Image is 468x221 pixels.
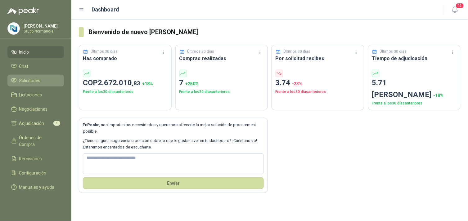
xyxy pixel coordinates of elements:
h3: Has comprado [83,55,168,62]
p: Últimos 30 días [380,49,407,55]
span: Órdenes de Compra [19,134,58,148]
a: Inicio [7,46,64,58]
p: COP [83,77,168,89]
span: Adjudicación [19,120,44,127]
p: [PERSON_NAME] [24,24,62,28]
h3: Bienvenido de nuevo [PERSON_NAME] [89,27,461,37]
p: 3.74 [276,77,360,89]
img: Logo peakr [7,7,39,15]
span: 1 [53,121,60,126]
span: + 18 % [142,81,153,86]
p: Frente a los 30 días anteriores [83,89,168,95]
a: Licitaciones [7,89,64,101]
h1: Dashboard [92,5,119,14]
span: Negociaciones [19,106,48,113]
span: Inicio [19,49,29,55]
p: Frente a los 30 días anteriores [179,89,264,95]
p: ¿Tienes alguna sugerencia o petición sobre lo que te gustaría ver en tu dashboard? ¡Cuéntanoslo! ... [83,138,264,150]
span: -18 % [434,93,444,98]
h3: Por solicitud recibes [276,55,360,62]
a: Manuales y ayuda [7,181,64,193]
p: Últimos 30 días [187,49,214,55]
span: -23 % [292,81,303,86]
span: Licitaciones [19,91,42,98]
p: En , nos importan tus necesidades y queremos ofrecerte la mejor solución de procurement posible. [83,122,264,135]
h3: Tiempo de adjudicación [372,55,457,62]
a: Configuración [7,167,64,179]
h3: Compras realizadas [179,55,264,62]
a: Negociaciones [7,103,64,115]
span: Manuales y ayuda [19,184,55,191]
span: 2.672.010 [98,78,140,87]
span: + 250 % [186,81,199,86]
p: 5.71 [PERSON_NAME] [372,77,457,100]
p: Grupo Normandía [24,29,62,33]
a: Solicitudes [7,75,64,86]
b: Peakr [87,122,99,127]
a: Remisiones [7,153,64,165]
img: Company Logo [8,23,20,34]
span: Chat [19,63,29,70]
a: Adjudicación1 [7,117,64,129]
a: Órdenes de Compra [7,132,64,150]
p: Frente a los 30 días anteriores [276,89,360,95]
a: Chat [7,60,64,72]
span: 12 [456,3,464,9]
p: Últimos 30 días [91,49,118,55]
span: ,83 [132,80,140,87]
button: 12 [449,4,461,15]
p: 7 [179,77,264,89]
span: Remisiones [19,155,42,162]
p: Últimos 30 días [284,49,311,55]
p: Frente a los 30 días anteriores [372,100,457,106]
button: Envíar [83,177,264,189]
span: Solicitudes [19,77,41,84]
span: Configuración [19,170,47,176]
